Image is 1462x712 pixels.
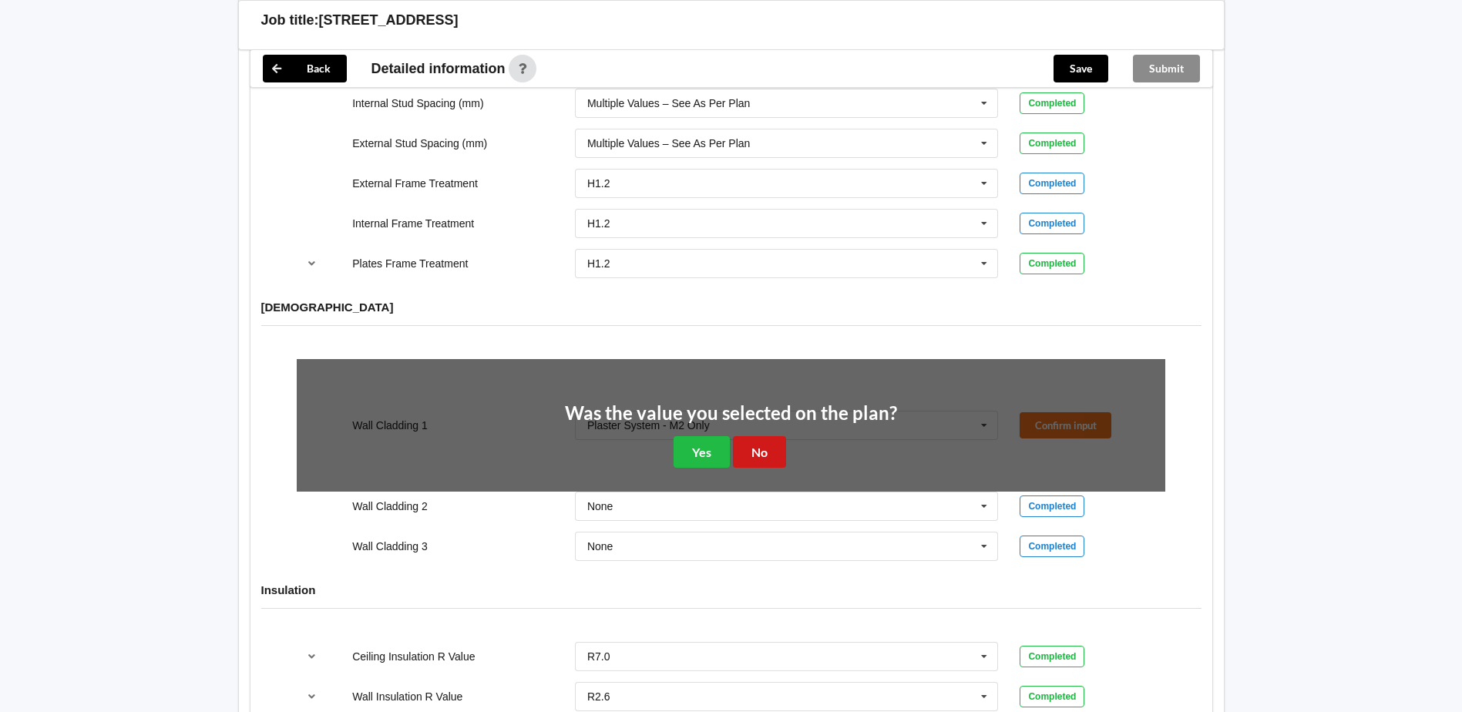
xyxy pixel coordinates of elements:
label: External Frame Treatment [352,177,478,190]
label: Ceiling Insulation R Value [352,650,475,663]
label: External Stud Spacing (mm) [352,137,487,149]
div: Completed [1020,253,1084,274]
div: Completed [1020,686,1084,707]
div: H1.2 [587,178,610,189]
div: H1.2 [587,258,610,269]
button: Save [1054,55,1108,82]
button: No [733,436,786,468]
h4: Insulation [261,583,1202,597]
label: Wall Cladding 2 [352,500,428,512]
div: Completed [1020,536,1084,557]
div: R7.0 [587,651,610,662]
h3: [STREET_ADDRESS] [319,12,459,29]
span: Detailed information [371,62,506,76]
div: Completed [1020,646,1084,667]
div: None [587,541,613,552]
button: Back [263,55,347,82]
label: Internal Stud Spacing (mm) [352,97,483,109]
div: R2.6 [587,691,610,702]
button: reference-toggle [297,250,327,277]
button: reference-toggle [297,683,327,710]
button: Yes [674,436,730,468]
label: Internal Frame Treatment [352,217,474,230]
div: Multiple Values – See As Per Plan [587,138,750,149]
label: Wall Insulation R Value [352,690,462,703]
h3: Job title: [261,12,319,29]
button: reference-toggle [297,643,327,670]
div: Completed [1020,92,1084,114]
div: Completed [1020,213,1084,234]
div: None [587,501,613,512]
div: Multiple Values – See As Per Plan [587,98,750,109]
div: Completed [1020,495,1084,517]
label: Wall Cladding 3 [352,540,428,552]
div: Completed [1020,133,1084,154]
label: Plates Frame Treatment [352,257,468,270]
h2: Was the value you selected on the plan? [565,401,897,425]
div: Completed [1020,173,1084,194]
div: H1.2 [587,218,610,229]
h4: [DEMOGRAPHIC_DATA] [261,300,1202,314]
